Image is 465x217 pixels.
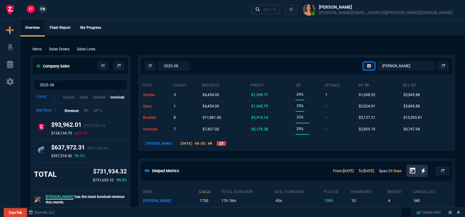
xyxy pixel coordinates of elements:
th: total duration [221,187,275,196]
a: My Progress [75,19,106,37]
p: 0 [325,102,327,110]
p: [DATE] 08:02 AM [177,141,214,146]
p: 🎉 [34,195,41,204]
h5: Dialpad Metrics [152,168,179,174]
p: 1 [325,91,327,99]
p: Span: [379,168,402,174]
p: 1750 [200,196,220,205]
span: $837,338.66 [87,146,108,150]
p: 0 [325,125,327,134]
a: msbcCompanyName [27,210,57,215]
th: Rev RR [403,80,451,89]
span: ZT [29,6,33,12]
div: Ctrl + K [263,7,276,12]
p: $2,175.38 [251,125,268,134]
p: $5,845.88 [403,102,420,110]
p: 1393 [325,196,350,205]
th: avg. duration [275,187,324,196]
p: GP % [93,108,102,114]
div: Metric [36,108,56,114]
p: $9,747.94 [403,125,420,134]
th: type [142,80,173,89]
p: 7 [174,125,176,134]
p: $15,593.81 [403,113,422,122]
div: Type [36,95,55,100]
th: answered [350,187,387,196]
p: 0 [325,113,327,122]
p: [PERSON_NAME] [142,141,175,146]
a: ZT [217,141,226,146]
p: 6.8% [74,153,85,158]
span: [PERSON_NAME] [46,195,74,200]
p: $2,024.91 [359,102,375,110]
th: opened [324,80,358,89]
p: GP [84,108,89,114]
p: $3,914.14 [251,113,268,122]
p: Quotes [63,95,75,100]
p: $597,518.40 [51,153,72,158]
p: 17h 18m [221,196,274,205]
p: Sales Lines [77,46,95,52]
th: Profit [250,80,296,89]
p: $1,542.79 [251,102,268,110]
p: 29% [297,125,304,133]
h4: $637,972.31 [51,144,108,153]
p: 340 [414,196,450,205]
th: cancelled [413,187,451,196]
p: 35% [297,102,304,110]
p: 8 [174,113,176,122]
p: $134,134.70 [51,131,72,136]
p: Items [32,46,42,52]
p: $5,137.31 [359,113,375,122]
a: Overview [20,19,45,37]
a: [DATE] [343,169,353,173]
th: user [142,187,199,196]
td: booked [142,112,173,123]
th: calls [199,187,221,196]
a: Create Item [414,208,444,217]
h4: $93,962.01 [51,121,105,131]
p: 45s [276,196,323,205]
th: GP RR [358,80,403,89]
p: $4,454.00 [203,91,219,99]
button: Open calendar [409,166,421,175]
p: Revenue [65,108,79,114]
h5: Company Sales [36,63,70,69]
td: quotes [142,89,173,100]
span: FN [40,6,45,12]
p: $4,454.00 [203,102,219,110]
h3: TOTAL [34,170,57,179]
span: $123,325.14 [84,123,105,128]
p: To: [358,168,374,174]
th: GP [296,80,324,89]
a: 29 Days [388,169,402,173]
th: missed [387,187,413,196]
p: $5,845.88 [403,91,420,99]
p: $1,294.11 [251,91,268,99]
p: $2,855.19 [359,125,375,134]
p: Booked [93,95,105,100]
p: 29% [297,90,304,99]
p: $731,653.10 [93,177,114,183]
p: Sales Orders [49,46,70,52]
p: $7,427.00 [203,125,219,134]
a: [DATE] [363,169,374,173]
p: 0.0% [116,177,127,183]
th: revenue [202,80,250,89]
a: Flash Report [45,19,75,37]
p: Invoiced [110,95,124,100]
p: 10 [351,196,386,205]
p: $11,881.00 [203,113,221,122]
p: $731,934.32 [93,167,127,176]
p: has the most invoiced revenue this month. [46,194,127,205]
p: Open [80,95,88,100]
p: 29.9% [74,131,87,136]
p: $1,698.52 [359,91,375,99]
td: invoiced [142,123,173,135]
p: 33% [297,113,304,122]
p: 1 [174,102,176,110]
th: placed [323,187,350,196]
p: From: [333,168,353,174]
p: 4 [388,196,412,205]
td: open [142,100,173,112]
